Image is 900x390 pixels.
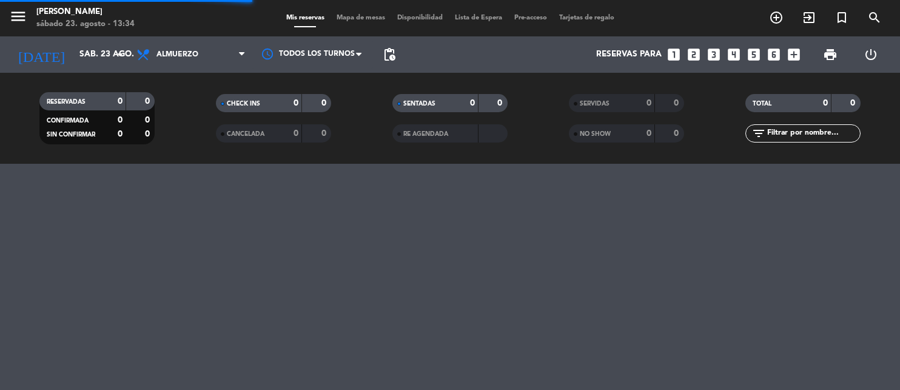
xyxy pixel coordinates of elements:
i: looks_two [686,47,702,62]
strong: 0 [674,99,681,107]
i: looks_6 [766,47,782,62]
span: CHECK INS [227,101,260,107]
i: looks_one [666,47,682,62]
span: SERVIDAS [580,101,610,107]
i: looks_3 [706,47,722,62]
div: sábado 23. agosto - 13:34 [36,18,135,30]
span: CONFIRMADA [47,118,89,124]
span: TOTAL [753,101,771,107]
span: NO SHOW [580,131,611,137]
strong: 0 [674,129,681,138]
span: Pre-acceso [508,15,553,21]
span: Lista de Espera [449,15,508,21]
span: RE AGENDADA [403,131,448,137]
i: looks_4 [726,47,742,62]
strong: 0 [145,116,152,124]
i: search [867,10,882,25]
span: print [823,47,838,62]
span: Mapa de mesas [331,15,391,21]
span: Almuerzo [156,50,198,59]
strong: 0 [850,99,858,107]
span: RESERVADAS [47,99,86,105]
i: menu [9,7,27,25]
span: pending_actions [382,47,397,62]
div: [PERSON_NAME] [36,6,135,18]
strong: 0 [145,97,152,106]
strong: 0 [321,129,329,138]
i: arrow_drop_down [113,47,127,62]
strong: 0 [118,130,123,138]
strong: 0 [118,116,123,124]
strong: 0 [145,130,152,138]
i: [DATE] [9,41,73,68]
i: add_box [786,47,802,62]
span: Reservas para [596,50,662,59]
span: SIN CONFIRMAR [47,132,95,138]
span: Mis reservas [280,15,331,21]
strong: 0 [823,99,828,107]
strong: 0 [646,129,651,138]
strong: 0 [321,99,329,107]
strong: 0 [470,99,475,107]
strong: 0 [294,129,298,138]
i: looks_5 [746,47,762,62]
div: LOG OUT [850,36,891,73]
span: SENTADAS [403,101,435,107]
button: menu [9,7,27,30]
i: add_circle_outline [769,10,784,25]
strong: 0 [646,99,651,107]
strong: 0 [118,97,123,106]
i: power_settings_new [864,47,878,62]
input: Filtrar por nombre... [766,127,860,140]
strong: 0 [497,99,505,107]
strong: 0 [294,99,298,107]
span: Tarjetas de regalo [553,15,620,21]
span: Disponibilidad [391,15,449,21]
i: exit_to_app [802,10,816,25]
i: filter_list [751,126,766,141]
i: turned_in_not [835,10,849,25]
span: CANCELADA [227,131,264,137]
